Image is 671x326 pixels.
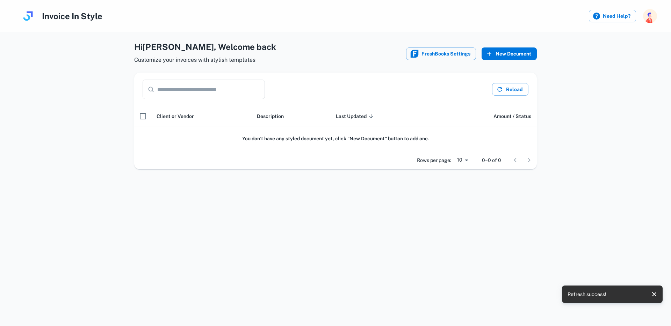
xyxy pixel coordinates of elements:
label: Need Help? [589,10,636,22]
img: logo.svg [21,9,35,23]
p: Rows per page: [417,156,451,164]
button: Reload [492,83,528,96]
span: Description [257,112,284,120]
div: Refresh success! [568,288,606,301]
button: New Document [482,47,537,60]
h4: Invoice In Style [42,10,102,22]
img: FreshBooks icon [410,50,419,58]
button: close [649,289,660,300]
button: FreshBooks iconFreshBooks Settings [406,47,476,60]
img: photoURL [643,9,657,23]
span: Amount / Status [493,112,531,120]
p: 0–0 of 0 [482,156,501,164]
h4: Hi [PERSON_NAME] , Welcome back [134,40,276,53]
div: scrollable content [134,106,537,151]
div: 10 [454,155,471,165]
h6: You don't have any styled document yet, click "New Document" button to add one. [140,135,531,142]
span: Last Updated [336,112,376,120]
span: Client or Vendor [157,112,194,120]
span: Customize your invoices with stylish templates [134,56,276,64]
